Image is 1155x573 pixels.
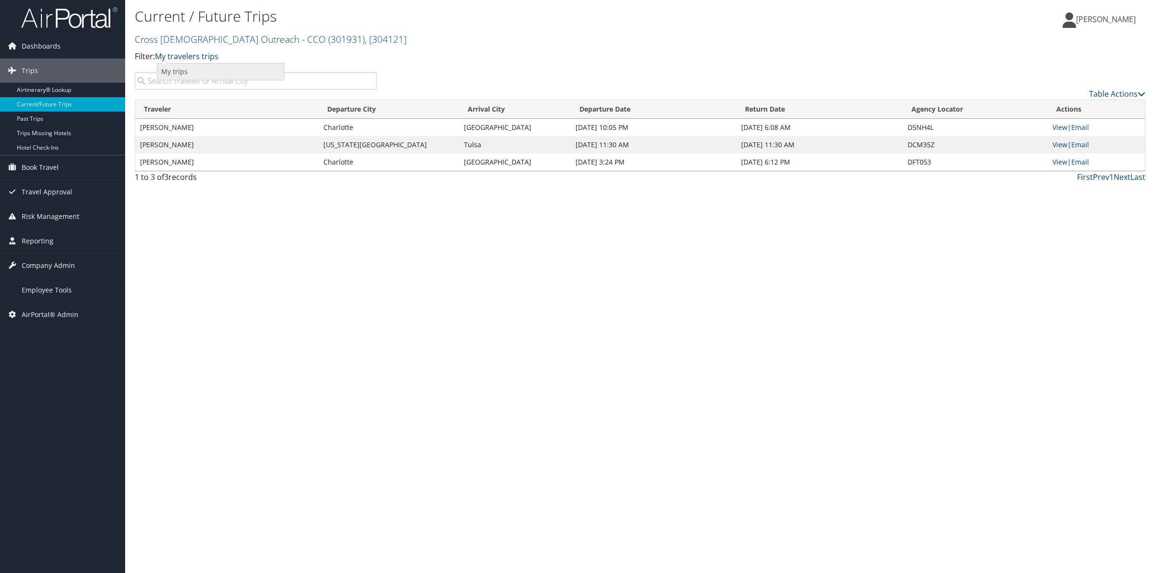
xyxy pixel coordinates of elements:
[571,153,736,171] td: [DATE] 3:24 PM
[22,180,72,204] span: Travel Approval
[1130,172,1145,182] a: Last
[1109,172,1114,182] a: 1
[1052,140,1067,149] a: View
[22,303,78,327] span: AirPortal® Admin
[1048,100,1145,119] th: Actions
[135,119,319,136] td: [PERSON_NAME]
[1093,172,1109,182] a: Prev
[22,204,79,229] span: Risk Management
[319,119,459,136] td: Charlotte
[135,100,319,119] th: Traveler: activate to sort column ascending
[22,229,53,253] span: Reporting
[135,6,808,26] h1: Current / Future Trips
[1052,123,1067,132] a: View
[903,136,1048,153] td: DCM35Z
[1048,119,1145,136] td: |
[22,59,38,83] span: Trips
[135,51,808,63] p: Filter:
[1063,5,1145,34] a: [PERSON_NAME]
[571,136,736,153] td: [DATE] 11:30 AM
[319,153,459,171] td: Charlotte
[22,254,75,278] span: Company Admin
[135,136,319,153] td: [PERSON_NAME]
[1114,172,1130,182] a: Next
[903,119,1048,136] td: D5NH4L
[328,33,365,46] span: ( 301931 )
[459,153,571,171] td: [GEOGRAPHIC_DATA]
[571,100,736,119] th: Departure Date: activate to sort column descending
[1076,14,1136,25] span: [PERSON_NAME]
[736,119,903,136] td: [DATE] 6:08 AM
[135,33,407,46] a: Cross [DEMOGRAPHIC_DATA] Outreach - CCO
[21,6,117,29] img: airportal-logo.png
[365,33,407,46] span: , [ 304121 ]
[157,64,284,80] a: My trips
[459,119,571,136] td: [GEOGRAPHIC_DATA]
[1048,153,1145,171] td: |
[1071,157,1089,166] a: Email
[1077,172,1093,182] a: First
[319,136,459,153] td: [US_STATE][GEOGRAPHIC_DATA]
[164,172,168,182] span: 3
[736,100,903,119] th: Return Date: activate to sort column ascending
[22,278,72,302] span: Employee Tools
[1089,89,1145,99] a: Table Actions
[459,100,571,119] th: Arrival City: activate to sort column ascending
[135,153,319,171] td: [PERSON_NAME]
[135,171,377,188] div: 1 to 3 of records
[22,155,59,179] span: Book Travel
[135,72,377,89] input: Search Traveler or Arrival City
[155,51,218,62] a: My travelers trips
[1052,157,1067,166] a: View
[736,136,903,153] td: [DATE] 11:30 AM
[1048,136,1145,153] td: |
[903,100,1048,119] th: Agency Locator: activate to sort column ascending
[319,100,459,119] th: Departure City: activate to sort column ascending
[1071,140,1089,149] a: Email
[22,34,61,58] span: Dashboards
[1071,123,1089,132] a: Email
[459,136,571,153] td: Tulsa
[903,153,1048,171] td: DFT053
[571,119,736,136] td: [DATE] 10:05 PM
[736,153,903,171] td: [DATE] 6:12 PM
